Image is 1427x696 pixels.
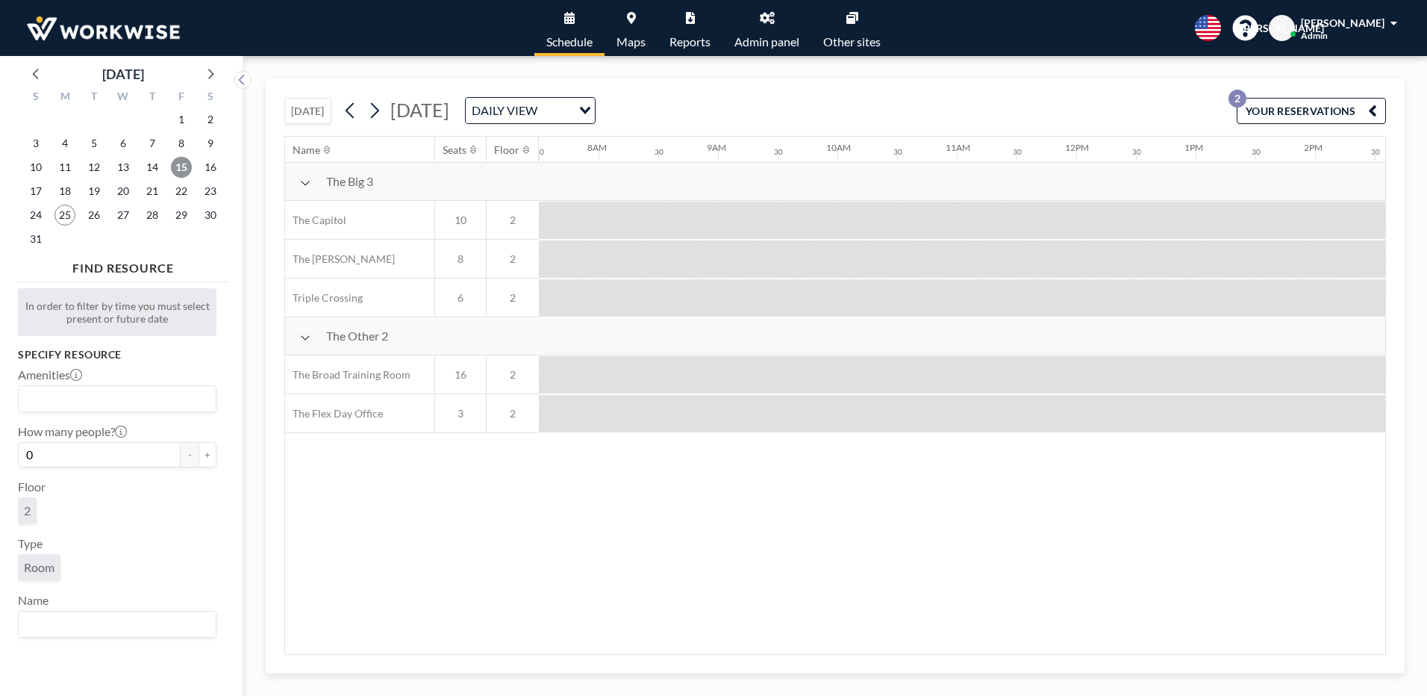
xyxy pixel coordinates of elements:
div: 1PM [1184,142,1203,153]
div: 9AM [707,142,726,153]
p: 2 [1228,90,1246,108]
div: T [80,88,109,108]
button: [DATE] [284,98,331,124]
input: Search for option [20,389,207,408]
span: Friday, August 29, 2025 [171,205,192,226]
div: 30 [774,147,783,157]
div: Seats [443,143,466,157]
span: 8 [435,252,486,266]
span: Thursday, August 7, 2025 [142,133,163,154]
div: T [137,88,166,108]
span: 2 [487,291,539,305]
div: Name [293,143,320,157]
div: 30 [655,147,663,157]
span: [DATE] [390,99,449,121]
span: 2 [487,252,539,266]
span: Friday, August 8, 2025 [171,133,192,154]
span: Sunday, August 31, 2025 [25,229,46,249]
span: 3 [435,407,486,420]
span: 16 [435,368,486,382]
span: Sunday, August 24, 2025 [25,205,46,226]
input: Search for option [20,615,207,634]
img: organization-logo [24,13,183,43]
span: The [PERSON_NAME] [285,252,395,266]
div: W [109,88,138,108]
span: Monday, August 11, 2025 [54,157,75,178]
span: Wednesday, August 20, 2025 [113,181,134,202]
div: Search for option [19,386,216,411]
div: 10AM [826,142,851,153]
div: 2PM [1304,142,1323,153]
div: 30 [1132,147,1141,157]
span: 2 [24,503,31,518]
span: Monday, August 18, 2025 [54,181,75,202]
label: How many people? [18,424,127,439]
div: 12PM [1065,142,1089,153]
span: [PERSON_NAME] [1301,16,1384,29]
span: The Flex Day Office [285,407,383,420]
span: Friday, August 1, 2025 [171,109,192,130]
div: 8AM [587,142,607,153]
span: Friday, August 22, 2025 [171,181,192,202]
label: Floor [18,479,46,494]
span: DAILY VIEW [469,101,540,120]
span: Tuesday, August 12, 2025 [84,157,104,178]
span: Monday, August 4, 2025 [54,133,75,154]
span: Tuesday, August 19, 2025 [84,181,104,202]
span: 6 [435,291,486,305]
span: Saturday, August 16, 2025 [200,157,221,178]
div: 30 [535,147,544,157]
span: Wednesday, August 6, 2025 [113,133,134,154]
span: Room [24,560,54,575]
span: Sunday, August 10, 2025 [25,157,46,178]
button: + [199,442,216,467]
div: 30 [893,147,902,157]
span: Admin [1301,30,1328,41]
input: Search for option [542,101,570,120]
div: 11AM [946,142,970,153]
span: Wednesday, August 13, 2025 [113,157,134,178]
div: [DATE] [102,63,144,84]
div: 30 [1013,147,1022,157]
span: Thursday, August 28, 2025 [142,205,163,226]
div: In order to filter by time you must select present or future date [18,288,216,336]
label: Name [18,593,49,608]
h3: Specify resource [18,348,216,361]
span: Maps [616,36,646,48]
div: M [51,88,80,108]
span: 2 [487,368,539,382]
div: Search for option [19,612,216,637]
span: The Other 2 [326,329,388,344]
label: Amenities [18,367,82,382]
span: Saturday, August 9, 2025 [200,133,221,154]
span: 2 [487,407,539,420]
span: Thursday, August 21, 2025 [142,181,163,202]
span: Sunday, August 3, 2025 [25,133,46,154]
span: Admin panel [734,36,799,48]
span: [PERSON_NAME] [1240,22,1324,35]
div: 30 [1252,147,1261,157]
span: Friday, August 15, 2025 [171,157,192,178]
span: The Capitol [285,214,346,227]
div: Search for option [466,98,595,123]
div: S [22,88,51,108]
button: YOUR RESERVATIONS2 [1237,98,1386,124]
span: The Big 3 [326,174,373,189]
span: Saturday, August 23, 2025 [200,181,221,202]
label: Type [18,536,43,551]
h4: FIND RESOURCE [18,255,228,276]
span: Monday, August 25, 2025 [54,205,75,226]
span: Other sites [823,36,881,48]
div: F [166,88,196,108]
div: Floor [494,143,519,157]
div: S [196,88,225,108]
span: Tuesday, August 26, 2025 [84,205,104,226]
span: The Broad Training Room [285,368,410,382]
div: 30 [1371,147,1380,157]
span: 2 [487,214,539,227]
span: Saturday, August 30, 2025 [200,205,221,226]
button: - [181,442,199,467]
span: Wednesday, August 27, 2025 [113,205,134,226]
span: 10 [435,214,486,227]
span: Saturday, August 2, 2025 [200,109,221,130]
